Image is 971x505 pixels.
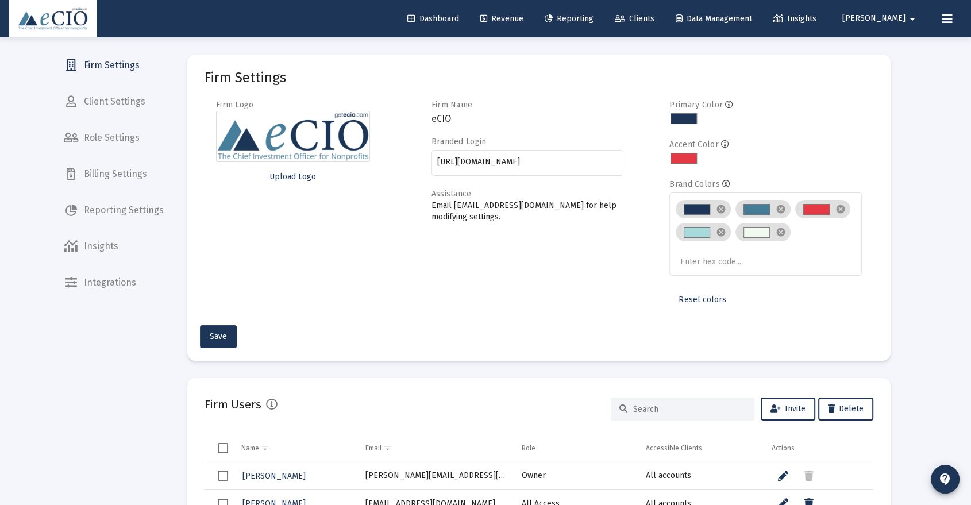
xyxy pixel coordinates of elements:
button: Invite [761,398,815,421]
span: Reset colors [679,295,726,304]
span: Delete [828,404,864,414]
label: Brand Colors [669,179,719,189]
a: Integrations [55,269,173,296]
span: Revenue [480,14,523,24]
mat-icon: cancel [776,227,786,237]
div: Email [365,444,382,453]
img: Firm logo [216,111,370,162]
a: Billing Settings [55,160,173,188]
a: Role Settings [55,124,173,152]
label: Firm Name [431,100,473,110]
input: Enter hex code... [680,257,766,267]
button: Delete [818,398,873,421]
span: All accounts [646,471,691,480]
span: Clients [615,14,654,24]
a: Insights [764,7,826,30]
span: Reporting [545,14,594,24]
mat-icon: cancel [835,204,846,214]
p: The [PERSON_NAME] 1000® Index, [PERSON_NAME] 1000® Energy Index, [PERSON_NAME] 1000® Growth Index... [5,109,664,182]
a: Reporting [535,7,603,30]
label: Assistance [431,189,472,199]
span: [PERSON_NAME] [242,471,306,481]
label: Firm Logo [216,100,254,110]
span: Dashboard [407,14,459,24]
span: Owner [522,471,546,480]
span: Data Management [676,14,752,24]
span: Invite [770,404,806,414]
mat-icon: cancel [776,204,786,214]
label: Accent Color [669,140,718,149]
div: Role [522,444,535,453]
td: Column Accessible Clients [638,434,764,462]
button: Save [200,325,237,348]
span: Save [210,331,227,341]
mat-icon: contact_support [938,472,952,486]
a: Reporting Settings [55,196,173,224]
td: Column Name [233,434,357,462]
button: Reset colors [669,288,735,311]
div: Name [241,444,259,453]
div: Accessible Clients [646,444,702,453]
mat-card-title: Firm Settings [205,72,286,83]
img: Dashboard [18,7,88,30]
a: Client Settings [55,88,173,115]
input: Search [633,404,746,414]
a: Data Management [666,7,761,30]
td: Column Actions [764,434,873,462]
button: Upload Logo [216,165,370,188]
div: Select row [218,471,228,481]
span: [PERSON_NAME] [842,14,906,24]
mat-chip-list: Brand colors [676,198,856,269]
p: Email [EMAIL_ADDRESS][DOMAIN_NAME] for help modifying settings. [431,200,624,223]
p: The MSCI EAFE Index ([GEOGRAPHIC_DATA], [GEOGRAPHIC_DATA], [GEOGRAPHIC_DATA]), MSCI World Index a... [5,80,664,101]
label: Branded Login [431,137,487,147]
div: Actions [772,444,795,453]
h2: Benchmark & Market Data Citations [5,5,664,11]
a: Firm Settings [55,52,173,79]
h3: eCIO [431,111,624,127]
mat-icon: cancel [716,204,726,214]
label: Primary Color [669,100,723,110]
a: Dashboard [398,7,468,30]
button: [PERSON_NAME] [829,7,933,30]
p: Bloomberg Index Services Limited. BLOOMBERG® is a trademark and service mark of Bloomberg Finance... [5,20,664,72]
td: Column Email [357,434,514,462]
a: [PERSON_NAME] [241,468,307,484]
span: Show filter options for column 'Name' [261,444,269,452]
mat-icon: cancel [716,227,726,237]
div: Select all [218,443,228,453]
a: Revenue [471,7,533,30]
a: Clients [606,7,664,30]
td: Column Role [514,434,637,462]
span: Upload Logo [269,172,316,182]
span: Show filter options for column 'Email' [383,444,392,452]
span: Insights [773,14,816,24]
mat-icon: arrow_drop_down [906,7,919,30]
h2: Firm Users [205,395,261,414]
td: [PERSON_NAME][EMAIL_ADDRESS][DOMAIN_NAME] [357,462,514,490]
a: Insights [55,233,173,260]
